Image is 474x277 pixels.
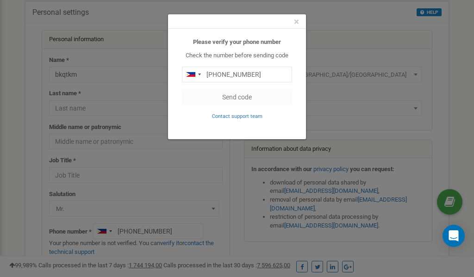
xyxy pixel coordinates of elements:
[182,67,292,82] input: 0905 123 4567
[212,112,262,119] a: Contact support team
[443,225,465,247] div: Open Intercom Messenger
[182,89,292,105] button: Send code
[294,16,299,27] span: ×
[193,38,281,45] b: Please verify your phone number
[182,67,204,82] div: Telephone country code
[182,51,292,60] p: Check the number before sending code
[294,17,299,27] button: Close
